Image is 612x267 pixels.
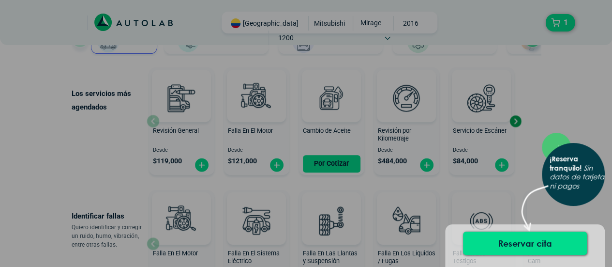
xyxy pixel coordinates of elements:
[521,185,549,239] img: flecha.png
[463,232,587,255] button: Reservar cita
[550,133,571,160] button: Close
[557,140,564,153] span: ×
[550,163,604,190] i: Sin datos de tarjeta ni pagos
[550,155,582,172] b: ¡Reserva tranquilo!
